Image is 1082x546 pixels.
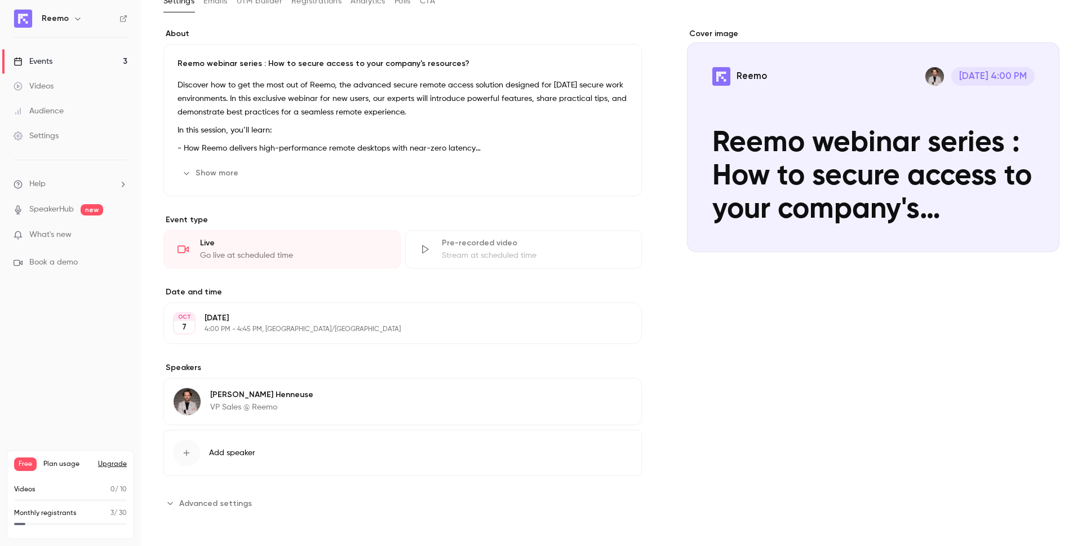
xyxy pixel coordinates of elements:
a: SpeakerHub [29,204,74,215]
p: / 30 [110,508,127,518]
p: Videos [14,485,36,495]
div: Events [14,56,52,67]
label: Date and time [163,287,642,298]
div: Audience [14,105,64,117]
div: Videos [14,81,54,92]
section: Advanced settings [163,494,642,512]
label: Speakers [163,362,642,373]
button: Add speaker [163,430,642,476]
div: Stream at scheduled time [442,250,628,261]
span: Plan usage [43,460,91,469]
p: - How Reemo delivers high-performance remote desktops with near-zero latency [178,142,628,155]
p: 7 [182,322,187,333]
img: Reemo [14,10,32,28]
button: Advanced settings [163,494,259,512]
p: Discover how to get the most out of Reemo, the advanced secure remote access solution designed fo... [178,78,628,119]
p: In this session, you’ll learn: [178,124,628,137]
span: Help [29,178,46,190]
img: Alexandre Henneuse [174,388,201,415]
div: LiveGo live at scheduled time [163,230,401,268]
span: 3 [110,510,114,517]
span: Advanced settings [179,497,252,509]
button: Upgrade [98,460,127,469]
div: OCT [174,313,194,321]
span: 0 [110,486,115,493]
span: new [81,204,103,215]
h6: Reemo [42,13,69,24]
li: help-dropdown-opener [14,178,127,190]
p: Monthly registrants [14,508,77,518]
div: Go live at scheduled time [200,250,387,261]
label: Cover image [687,28,1059,39]
p: 4:00 PM - 4:45 PM, [GEOGRAPHIC_DATA]/[GEOGRAPHIC_DATA] [205,325,582,334]
p: [DATE] [205,312,582,324]
div: Live [200,237,387,249]
span: Add speaker [209,447,255,459]
div: Alexandre Henneuse[PERSON_NAME] HenneuseVP Sales @ Reemo [163,378,642,425]
p: Reemo webinar series : How to secure access to your company's resources? [178,58,628,69]
button: Show more [178,164,245,182]
div: Settings [14,130,59,142]
section: Cover image [687,28,1059,252]
span: What's new [29,229,72,241]
label: About [163,28,642,39]
p: VP Sales @ Reemo [210,402,313,413]
div: Pre-recorded videoStream at scheduled time [405,230,642,268]
div: Pre-recorded video [442,237,628,249]
span: Book a demo [29,257,78,268]
p: Event type [163,214,642,226]
span: Free [14,457,37,471]
p: / 10 [110,485,127,495]
p: [PERSON_NAME] Henneuse [210,389,313,400]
